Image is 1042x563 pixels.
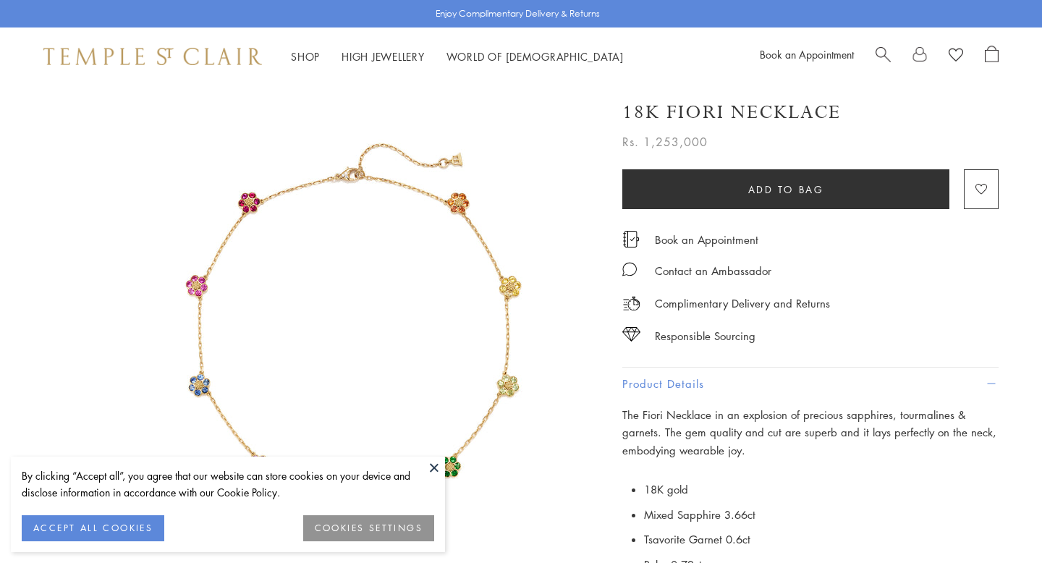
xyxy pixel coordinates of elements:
[43,48,262,65] img: Temple St. Clair
[949,46,963,67] a: View Wishlist
[622,132,708,151] span: Rs. 1,253,000
[291,48,624,66] nav: Main navigation
[644,477,999,502] li: 18K gold
[876,46,891,67] a: Search
[655,232,758,247] a: Book an Appointment
[622,368,999,400] button: Product Details
[22,467,434,501] div: By clicking “Accept all”, you agree that our website can store cookies on your device and disclos...
[446,49,624,64] a: World of [DEMOGRAPHIC_DATA]World of [DEMOGRAPHIC_DATA]
[436,7,600,21] p: Enjoy Complimentary Delivery & Returns
[655,262,771,280] div: Contact an Ambassador
[748,182,824,198] span: Add to bag
[22,515,164,541] button: ACCEPT ALL COOKIES
[970,495,1028,549] iframe: Gorgias live chat messenger
[622,262,637,276] img: MessageIcon-01_2.svg
[291,49,320,64] a: ShopShop
[303,515,434,541] button: COOKIES SETTINGS
[644,527,999,552] li: Tsavorite Garnet 0.6ct
[622,231,640,247] img: icon_appointment.svg
[342,49,425,64] a: High JewelleryHigh Jewellery
[622,295,640,313] img: icon_delivery.svg
[760,47,854,62] a: Book an Appointment
[622,100,841,125] h1: 18K Fiori Necklace
[985,46,999,67] a: Open Shopping Bag
[655,327,755,345] div: Responsible Sourcing
[622,169,949,209] button: Add to bag
[622,406,999,460] p: The Fiori Necklace in an explosion of precious sapphires, tourmalines & garnets. The gem quality ...
[655,295,830,313] p: Complimentary Delivery and Returns
[644,502,999,528] li: Mixed Sapphire 3.66ct
[622,327,640,342] img: icon_sourcing.svg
